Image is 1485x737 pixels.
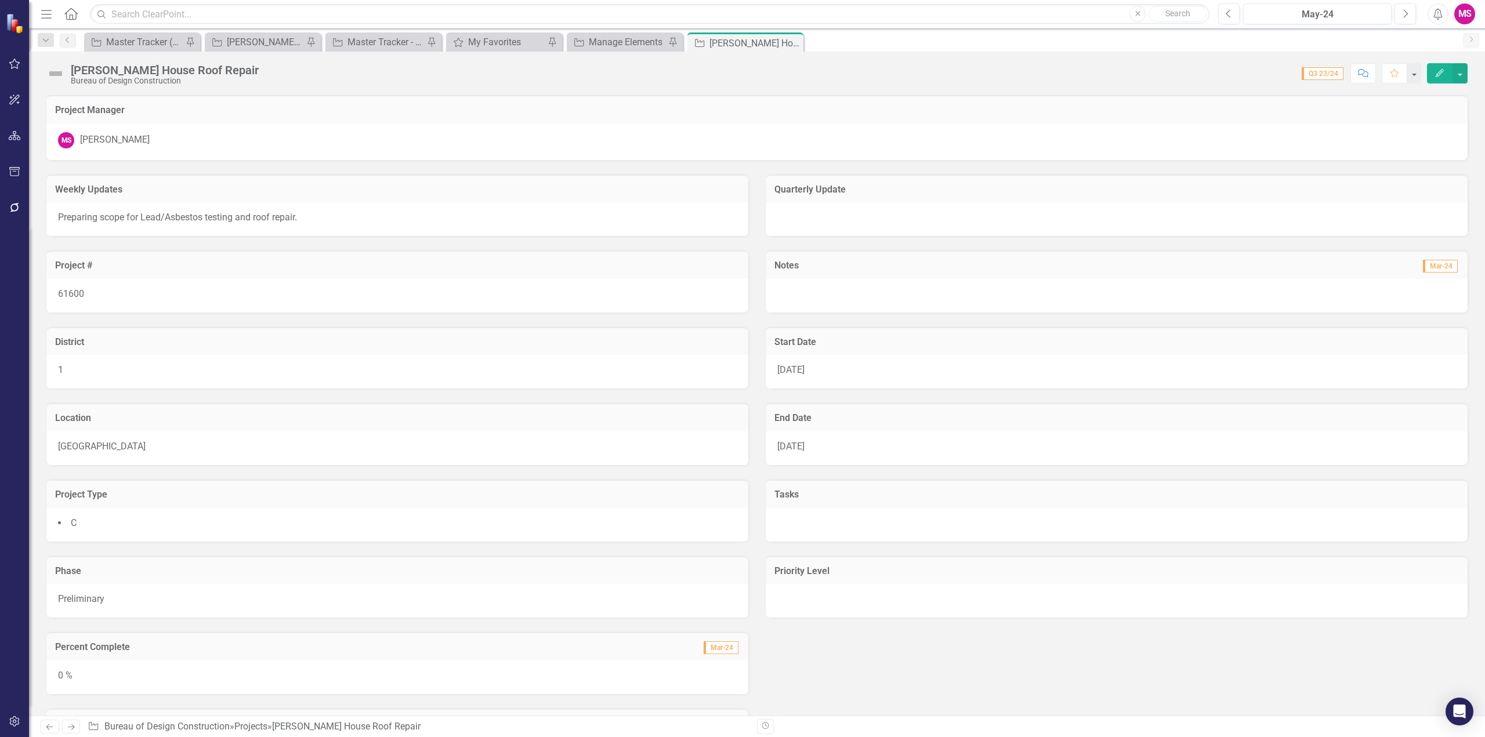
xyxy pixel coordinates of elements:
[58,593,104,604] span: Preliminary
[1423,260,1458,273] span: Mar-24
[55,489,740,500] h3: Project Type
[87,35,183,49] a: Master Tracker (External)
[71,77,259,85] div: Bureau of Design Construction
[468,35,545,49] div: My Favorites
[55,105,1459,115] h3: Project Manager
[55,337,740,347] h3: District
[227,35,303,49] div: [PERSON_NAME]'s Tracker
[1446,698,1473,725] div: Open Intercom Messenger
[58,364,63,375] span: 1
[774,413,1459,423] h3: End Date
[1454,3,1475,24] button: MS
[234,721,267,732] a: Projects
[1243,3,1392,24] button: May-24
[55,642,517,652] h3: Percent Complete
[58,288,737,301] p: 61600
[55,184,740,195] h3: Weekly Updates
[55,260,740,271] h3: Project #
[328,35,424,49] a: Master Tracker - Current User
[55,566,740,576] h3: Phase
[46,660,748,694] div: 0 %
[774,566,1459,576] h3: Priority Level
[777,364,805,375] span: [DATE]
[80,133,150,147] div: [PERSON_NAME]
[58,132,74,148] div: MS
[1247,8,1388,21] div: May-24
[774,184,1459,195] h3: Quarterly Update
[1165,9,1190,18] span: Search
[774,260,1051,271] h3: Notes
[71,64,259,77] div: [PERSON_NAME] House Roof Repair
[208,35,303,49] a: [PERSON_NAME]'s Tracker
[704,641,738,654] span: Mar-24
[58,441,146,452] span: [GEOGRAPHIC_DATA]
[272,721,421,732] div: [PERSON_NAME] House Roof Repair
[90,4,1209,24] input: Search ClearPoint...
[449,35,545,49] a: My Favorites
[46,64,65,83] img: Not Defined
[347,35,424,49] div: Master Tracker - Current User
[1149,6,1207,22] button: Search
[1302,67,1343,80] span: Q3 23/24
[104,721,230,732] a: Bureau of Design Construction
[88,720,748,734] div: » »
[777,441,805,452] span: [DATE]
[709,36,801,50] div: [PERSON_NAME] House Roof Repair
[71,517,77,528] span: C
[774,489,1459,500] h3: Tasks
[570,35,665,49] a: Manage Elements
[589,35,665,49] div: Manage Elements
[106,35,183,49] div: Master Tracker (External)
[6,13,27,34] img: ClearPoint Strategy
[58,211,737,224] p: Preparing scope for Lead/Asbestos testing and roof repair.
[774,337,1459,347] h3: Start Date
[55,413,740,423] h3: Location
